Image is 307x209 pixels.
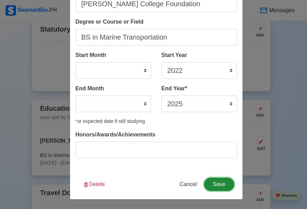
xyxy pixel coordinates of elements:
button: Save [204,178,234,191]
label: End Year [161,84,187,93]
span: Honors/Awards/Achievements [76,132,156,137]
button: Delete [78,178,109,191]
button: Cancel [175,178,201,191]
label: Start Month [76,51,106,59]
label: Start Year [161,51,187,59]
span: Cancel [179,181,197,187]
input: Ex: BS in Marine Transportation [76,29,237,45]
div: or expected date if still studying [76,118,237,125]
label: End Month [76,84,104,93]
span: Degree or Course or Field [76,19,144,25]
